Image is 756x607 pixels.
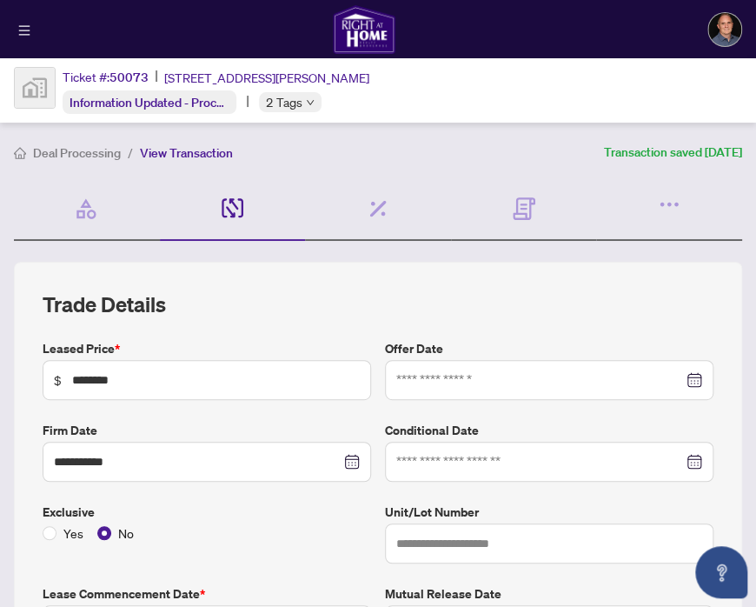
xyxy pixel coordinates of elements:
h2: Trade Details [43,290,713,318]
span: 2 Tags [266,92,302,112]
label: Exclusive [43,503,371,522]
label: Offer Date [385,339,713,358]
article: Transaction saved [DATE] [604,143,742,163]
img: logo [333,5,395,54]
button: Open asap [695,546,747,598]
div: Ticket #: [63,67,149,87]
label: Lease Commencement Date [43,584,371,604]
span: View Transaction [140,145,233,161]
li: / [128,143,133,163]
span: 50073 [109,70,149,85]
span: [STREET_ADDRESS][PERSON_NAME] [164,68,369,87]
span: Yes [56,524,90,543]
img: svg%3e [15,68,55,108]
span: Deal Processing [33,145,121,161]
label: Leased Price [43,339,371,358]
img: Profile Icon [708,13,741,46]
span: menu [18,24,30,37]
label: Conditional Date [385,421,713,440]
span: home [14,147,26,159]
label: Firm Date [43,421,371,440]
span: No [111,524,141,543]
label: Mutual Release Date [385,584,713,604]
span: down [306,98,315,107]
label: Unit/Lot Number [385,503,713,522]
span: $ [54,370,62,390]
span: Information Updated - Processing Pending [70,94,300,110]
